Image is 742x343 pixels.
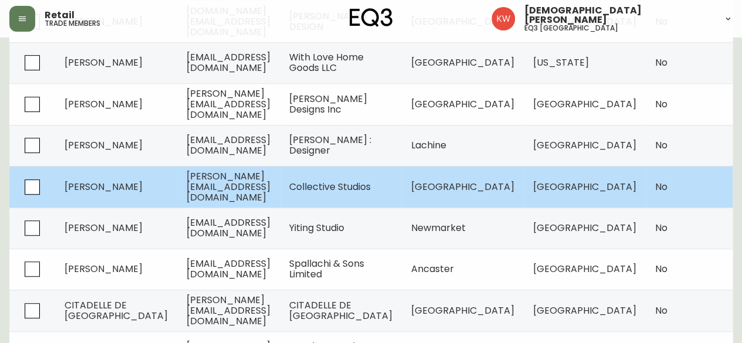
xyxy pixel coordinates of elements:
[533,180,636,193] span: [GEOGRAPHIC_DATA]
[350,8,393,27] img: logo
[65,221,143,235] span: [PERSON_NAME]
[655,97,668,111] span: No
[533,56,589,69] span: [US_STATE]
[411,97,514,111] span: [GEOGRAPHIC_DATA]
[45,11,74,20] span: Retail
[655,262,668,276] span: No
[65,262,143,276] span: [PERSON_NAME]
[655,56,668,69] span: No
[533,221,636,235] span: [GEOGRAPHIC_DATA]
[533,138,636,152] span: [GEOGRAPHIC_DATA]
[65,298,168,322] span: CITADELLE DE [GEOGRAPHIC_DATA]
[411,138,446,152] span: Lachine
[289,133,371,157] span: [PERSON_NAME] : Designer
[65,180,143,193] span: [PERSON_NAME]
[524,6,714,25] span: [DEMOGRAPHIC_DATA][PERSON_NAME]
[289,92,367,116] span: [PERSON_NAME] Designs Inc
[533,304,636,317] span: [GEOGRAPHIC_DATA]
[65,56,143,69] span: [PERSON_NAME]
[655,138,668,152] span: No
[655,180,668,193] span: No
[65,138,143,152] span: [PERSON_NAME]
[187,169,270,204] span: [PERSON_NAME][EMAIL_ADDRESS][DOMAIN_NAME]
[533,97,636,111] span: [GEOGRAPHIC_DATA]
[655,221,668,235] span: No
[289,50,364,74] span: With Love Home Goods LLC
[411,180,514,193] span: [GEOGRAPHIC_DATA]
[655,304,668,317] span: No
[533,262,636,276] span: [GEOGRAPHIC_DATA]
[187,293,270,328] span: [PERSON_NAME][EMAIL_ADDRESS][DOMAIN_NAME]
[524,25,618,32] h5: eq3 [GEOGRAPHIC_DATA]
[187,50,270,74] span: [EMAIL_ADDRESS][DOMAIN_NAME]
[187,257,270,281] span: [EMAIL_ADDRESS][DOMAIN_NAME]
[187,87,270,121] span: [PERSON_NAME][EMAIL_ADDRESS][DOMAIN_NAME]
[411,304,514,317] span: [GEOGRAPHIC_DATA]
[289,257,364,281] span: Spallachi & Sons Limited
[187,133,270,157] span: [EMAIL_ADDRESS][DOMAIN_NAME]
[187,216,270,240] span: [EMAIL_ADDRESS][DOMAIN_NAME]
[289,180,371,193] span: Collective Studios
[411,221,466,235] span: Newmarket
[411,262,454,276] span: Ancaster
[492,7,515,30] img: f33162b67396b0982c40ce2a87247151
[45,20,100,27] h5: trade members
[65,97,143,111] span: [PERSON_NAME]
[411,56,514,69] span: [GEOGRAPHIC_DATA]
[289,298,392,322] span: CITADELLE DE [GEOGRAPHIC_DATA]
[289,221,344,235] span: Yiting Studio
